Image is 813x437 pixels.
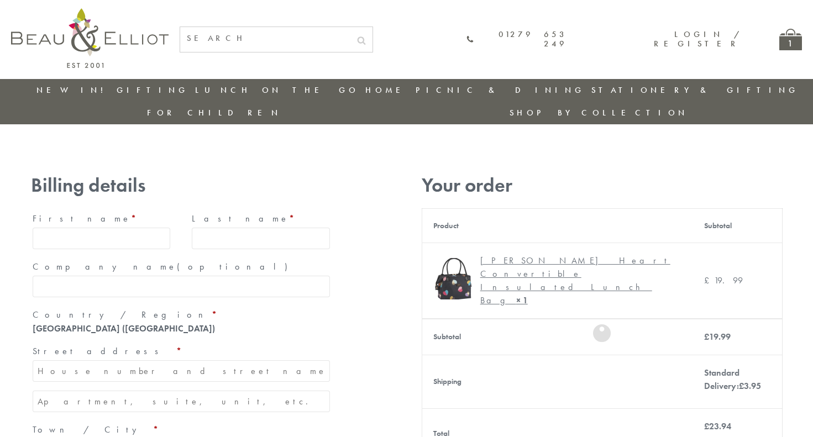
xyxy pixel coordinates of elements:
input: Apartment, suite, unit, etc. (optional) [33,391,330,412]
a: Gifting [117,85,188,96]
label: Street address [33,343,330,360]
a: For Children [147,107,281,118]
a: New in! [36,85,111,96]
a: Stationery & Gifting [591,85,799,96]
a: Shop by collection [510,107,688,118]
label: Last name [192,210,330,228]
a: Picnic & Dining [416,85,585,96]
a: Lunch On The Go [195,85,359,96]
h3: Billing details [31,174,332,197]
a: Login / Register [654,29,741,49]
input: House number and street name [33,360,330,382]
span: (optional) [177,261,294,272]
a: 1 [779,29,802,50]
h3: Your order [422,174,783,197]
a: 01279 653 249 [466,30,568,49]
a: Home [365,85,410,96]
label: Company name [33,258,330,276]
label: Country / Region [33,306,330,324]
label: First name [33,210,171,228]
img: logo [11,8,169,68]
strong: [GEOGRAPHIC_DATA] ([GEOGRAPHIC_DATA]) [33,323,215,334]
input: SEARCH [180,27,350,50]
